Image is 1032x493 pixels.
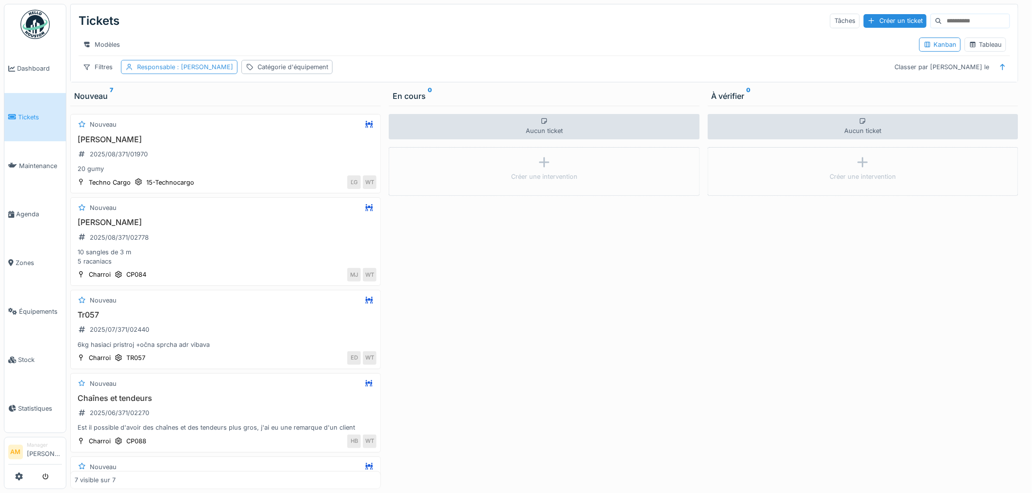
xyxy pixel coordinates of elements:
div: 10 sangles de 3 m 5 racaniacs [75,247,377,266]
span: Équipements [19,307,62,316]
div: Créer une intervention [511,172,577,181]
div: Nouveau [90,120,117,129]
div: Nouveau [90,379,117,388]
a: Dashboard [4,44,66,93]
span: Zones [16,258,62,267]
li: AM [8,445,23,459]
a: AM Manager[PERSON_NAME] [8,441,62,465]
span: : [PERSON_NAME] [175,63,233,71]
div: ĽG [347,175,361,189]
div: En cours [393,90,695,102]
div: ED [347,351,361,365]
h3: Chaînes et tendeurs [75,394,377,403]
div: Kanban [924,40,956,49]
div: Charroi [89,436,111,446]
div: Aucun ticket [708,114,1018,139]
div: Modèles [79,38,124,52]
div: Nouveau [74,90,377,102]
div: Techno Cargo [89,178,131,187]
div: 2025/08/371/02778 [90,233,149,242]
a: Stock [4,336,66,384]
div: WT [363,351,377,365]
h3: [PERSON_NAME] [75,135,377,144]
div: 20 gumy [75,164,377,173]
span: Stock [18,355,62,364]
div: WT [363,435,377,448]
div: Classer par [PERSON_NAME] le [890,60,993,74]
div: Tickets [79,8,119,34]
div: Responsable [137,62,233,72]
div: HB [347,435,361,448]
div: Catégorie d'équipement [258,62,328,72]
a: Agenda [4,190,66,239]
span: Tickets [18,113,62,122]
div: Manager [27,441,62,449]
span: Agenda [16,209,62,219]
img: Badge_color-CXgf-gQk.svg [20,10,50,39]
h3: Tr057 [75,310,377,320]
div: 2025/08/371/01970 [90,150,148,159]
div: CP088 [126,436,146,446]
a: Maintenance [4,141,66,190]
div: Nouveau [90,462,117,472]
sup: 0 [428,90,432,102]
div: MJ [347,268,361,282]
div: 2025/07/371/02440 [90,325,149,334]
sup: 0 [747,90,751,102]
span: Statistiques [18,404,62,413]
div: 2025/06/371/02270 [90,408,149,417]
div: Tableau [969,40,1002,49]
div: Charroi [89,353,111,362]
div: Aucun ticket [389,114,699,139]
sup: 7 [110,90,113,102]
div: Nouveau [90,296,117,305]
a: Équipements [4,287,66,336]
div: Charroi [89,270,111,279]
a: Statistiques [4,384,66,433]
div: 6kg hasiaci pristroj +očna sprcha adr vibava [75,340,377,349]
div: Créer une intervention [830,172,896,181]
a: Zones [4,239,66,287]
a: Tickets [4,93,66,142]
div: À vérifier [712,90,1014,102]
h3: [PERSON_NAME] [75,218,377,227]
div: Est il possible d'avoir des chaînes et des tendeurs plus gros, j'ai eu une remarque d'un client [75,423,377,432]
div: Filtres [79,60,117,74]
div: 7 visible sur 7 [75,475,116,485]
div: Nouveau [90,203,117,212]
span: Dashboard [17,64,62,73]
div: CP084 [126,270,146,279]
div: Tâches [830,14,860,28]
div: WT [363,175,377,189]
div: Créer un ticket [864,14,927,27]
li: [PERSON_NAME] [27,441,62,462]
div: WT [363,268,377,282]
span: Maintenance [19,161,62,171]
div: 15-Technocargo [146,178,194,187]
div: TR057 [126,353,145,362]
